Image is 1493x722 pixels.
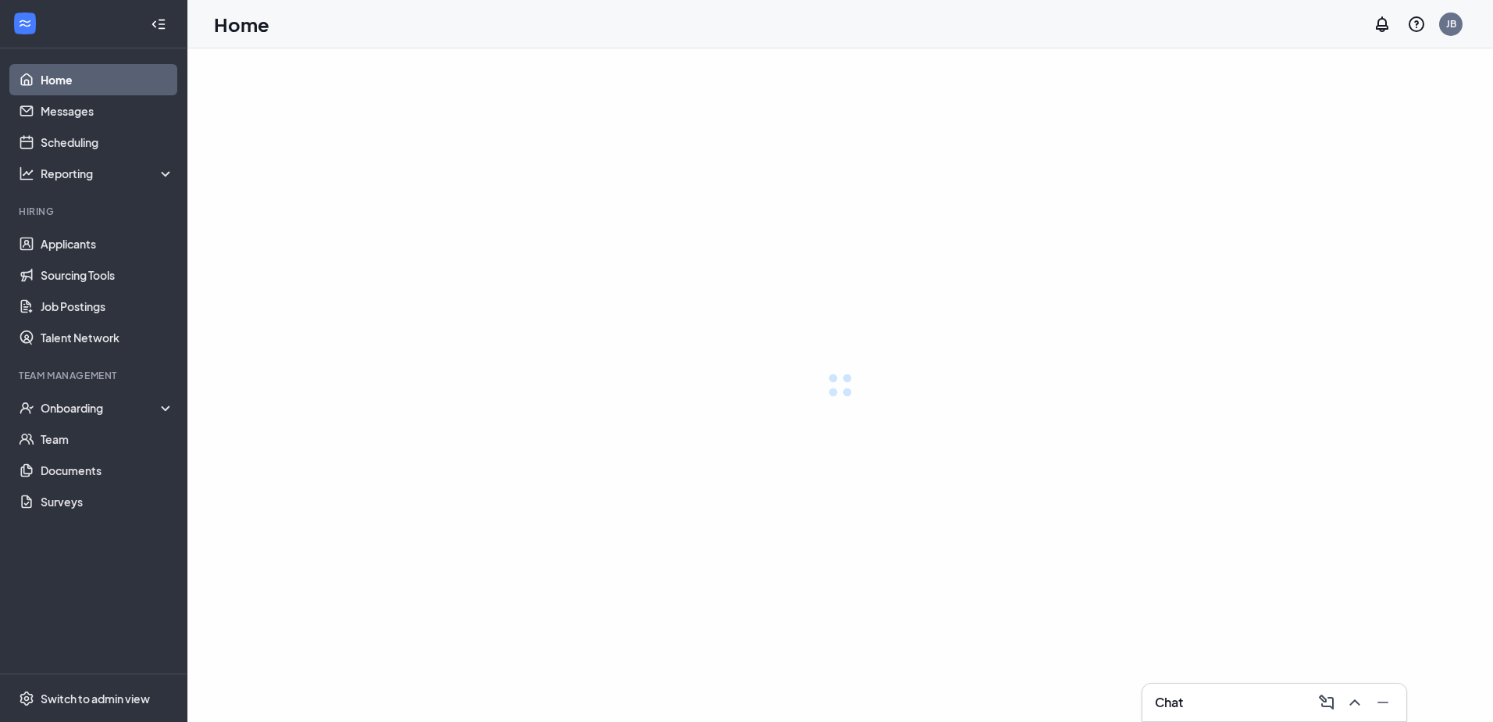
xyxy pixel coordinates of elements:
svg: Settings [19,691,34,706]
div: Switch to admin view [41,691,150,706]
a: Job Postings [41,291,174,322]
svg: Analysis [19,166,34,181]
svg: ComposeMessage [1317,693,1336,712]
a: Team [41,424,174,455]
a: Documents [41,455,174,486]
div: JB [1446,17,1456,30]
svg: Notifications [1373,15,1391,34]
svg: Collapse [151,16,166,32]
svg: WorkstreamLogo [17,16,33,31]
div: Onboarding [41,400,175,416]
svg: QuestionInfo [1407,15,1426,34]
h3: Chat [1155,694,1183,711]
div: Team Management [19,369,171,382]
button: ComposeMessage [1313,690,1338,715]
svg: UserCheck [19,400,34,416]
a: Messages [41,95,174,127]
button: ChevronUp [1341,690,1366,715]
div: Hiring [19,205,171,218]
a: Applicants [41,228,174,259]
h1: Home [214,11,269,38]
a: Scheduling [41,127,174,158]
svg: ChevronUp [1345,693,1364,712]
a: Talent Network [41,322,174,353]
button: Minimize [1369,690,1394,715]
a: Home [41,64,174,95]
a: Sourcing Tools [41,259,174,291]
div: Reporting [41,166,175,181]
svg: Minimize [1374,693,1392,712]
a: Surveys [41,486,174,517]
